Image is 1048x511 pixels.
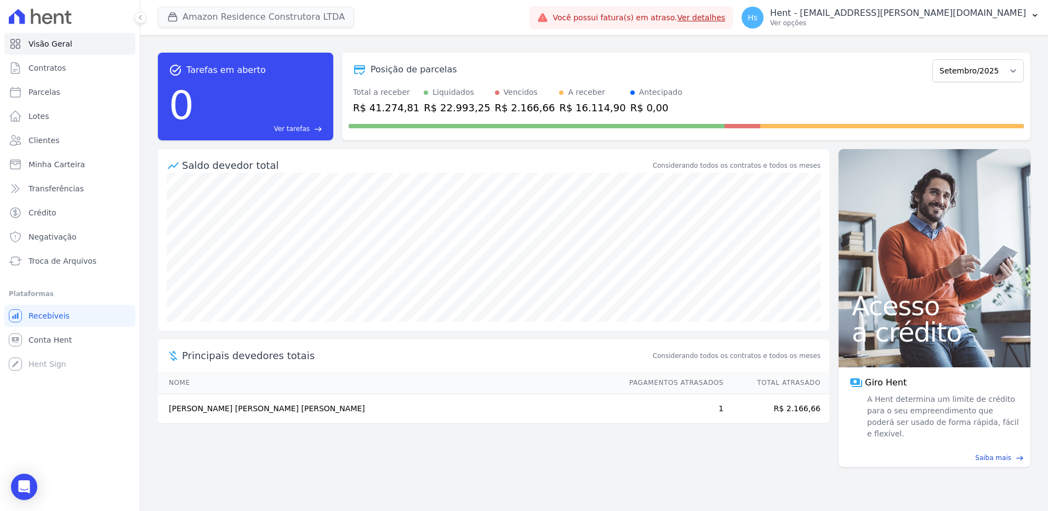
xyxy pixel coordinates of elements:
[424,100,490,115] div: R$ 22.993,25
[559,100,625,115] div: R$ 16.114,90
[182,348,651,363] span: Principais devedores totais
[619,372,724,394] th: Pagamentos Atrasados
[4,250,135,272] a: Troca de Arquivos
[274,124,310,134] span: Ver tarefas
[845,453,1024,463] a: Saiba mais east
[29,111,49,122] span: Lotes
[29,159,85,170] span: Minha Carteira
[169,77,194,134] div: 0
[29,334,72,345] span: Conta Hent
[29,135,59,146] span: Clientes
[29,183,84,194] span: Transferências
[4,33,135,55] a: Visão Geral
[733,2,1048,33] button: Hs Hent - [EMAIL_ADDRESS][PERSON_NAME][DOMAIN_NAME] Ver opções
[353,87,419,98] div: Total a receber
[158,372,619,394] th: Nome
[4,329,135,351] a: Conta Hent
[29,63,66,73] span: Contratos
[770,8,1026,19] p: Hent - [EMAIL_ADDRESS][PERSON_NAME][DOMAIN_NAME]
[4,57,135,79] a: Contratos
[724,394,829,424] td: R$ 2.166,66
[11,474,37,500] div: Open Intercom Messenger
[653,161,821,171] div: Considerando todos os contratos e todos os meses
[619,394,724,424] td: 1
[29,231,77,242] span: Negativação
[4,105,135,127] a: Lotes
[568,87,605,98] div: A receber
[432,87,474,98] div: Liquidados
[639,87,682,98] div: Antecipado
[314,125,322,133] span: east
[1016,454,1024,462] span: east
[158,394,619,424] td: [PERSON_NAME] [PERSON_NAME] [PERSON_NAME]
[29,256,96,266] span: Troca de Arquivos
[4,129,135,151] a: Clientes
[677,13,726,22] a: Ver detalhes
[553,12,725,24] span: Você possui fatura(s) em atraso.
[353,100,419,115] div: R$ 41.274,81
[198,124,322,134] a: Ver tarefas east
[29,207,56,218] span: Crédito
[724,372,829,394] th: Total Atrasado
[158,7,354,27] button: Amazon Residence Construtora LTDA
[852,293,1017,319] span: Acesso
[29,310,70,321] span: Recebíveis
[371,63,457,76] div: Posição de parcelas
[495,100,555,115] div: R$ 2.166,66
[29,38,72,49] span: Visão Geral
[4,305,135,327] a: Recebíveis
[865,394,1019,440] span: A Hent determina um limite de crédito para o seu empreendimento que poderá ser usado de forma ráp...
[748,14,757,21] span: Hs
[630,100,682,115] div: R$ 0,00
[865,376,907,389] span: Giro Hent
[186,64,266,77] span: Tarefas em aberto
[852,319,1017,345] span: a crédito
[4,154,135,175] a: Minha Carteira
[9,287,131,300] div: Plataformas
[182,158,651,173] div: Saldo devedor total
[504,87,538,98] div: Vencidos
[169,64,182,77] span: task_alt
[29,87,60,98] span: Parcelas
[653,351,821,361] span: Considerando todos os contratos e todos os meses
[975,453,1011,463] span: Saiba mais
[4,226,135,248] a: Negativação
[770,19,1026,27] p: Ver opções
[4,81,135,103] a: Parcelas
[4,178,135,200] a: Transferências
[4,202,135,224] a: Crédito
